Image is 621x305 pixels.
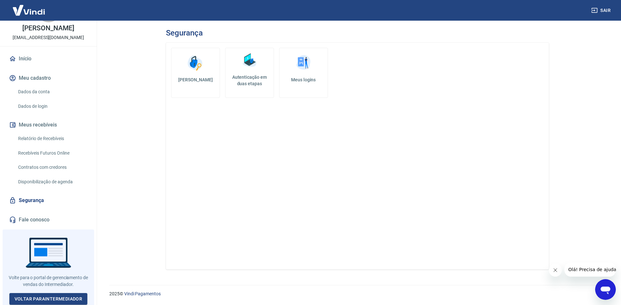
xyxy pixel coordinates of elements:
[8,0,50,20] img: Vindi
[13,34,84,41] p: [EMAIL_ADDRESS][DOMAIN_NAME]
[109,290,605,297] p: 2025 ©
[16,100,89,113] a: Dados de login
[9,293,88,305] a: Voltar paraIntermediador
[166,28,202,37] h3: Segurança
[279,48,328,98] a: Meus logins
[8,213,89,227] a: Fale conosco
[124,291,161,296] a: Vindi Pagamentos
[240,51,259,70] img: Autenticação em duas etapas
[16,175,89,188] a: Disponibilização de agenda
[590,5,613,16] button: Sair
[4,5,54,10] span: Olá! Precisa de ajuda?
[564,262,616,277] iframe: Mensagem da empresa
[595,279,616,300] iframe: Botão para abrir a janela de mensagens
[16,132,89,145] a: Relatório de Recebíveis
[16,85,89,98] a: Dados da conta
[22,25,74,32] p: [PERSON_NAME]
[8,118,89,132] button: Meus recebíveis
[177,76,214,83] h5: [PERSON_NAME]
[16,161,89,174] a: Contratos com credores
[8,52,89,66] a: Início
[16,147,89,160] a: Recebíveis Futuros Online
[285,76,322,83] h5: Meus logins
[228,74,271,87] h5: Autenticação em duas etapas
[8,71,89,85] button: Meu cadastro
[549,264,562,277] iframe: Fechar mensagem
[8,193,89,208] a: Segurança
[186,53,205,73] img: Alterar senha
[294,53,313,73] img: Meus logins
[171,48,220,98] a: [PERSON_NAME]
[225,48,274,98] a: Autenticação em duas etapas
